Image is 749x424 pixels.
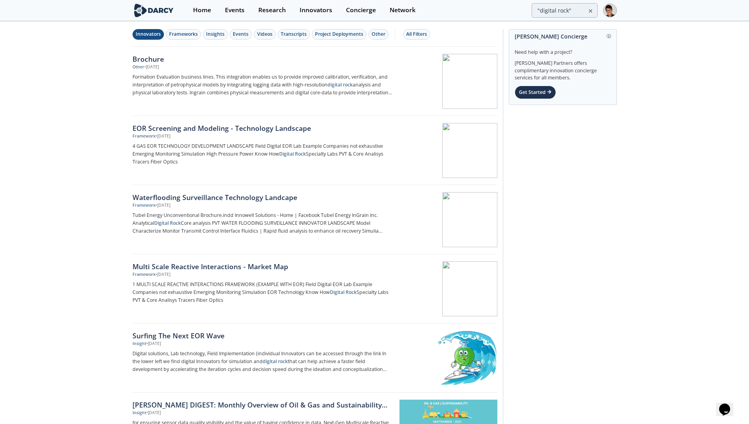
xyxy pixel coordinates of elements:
div: • [DATE] [156,272,170,278]
div: • [DATE] [144,64,159,70]
div: EOR Screening and Modeling - Technology Landscape [133,123,393,133]
div: Innovators [300,7,332,13]
button: Innovators [133,29,164,40]
strong: digital rock [263,358,288,365]
p: Digital solutions, Lab technology, Field Implementation (individual Innovators can be accessed th... [133,350,393,373]
div: Framework [133,272,156,278]
p: Formation Evaluation business lines. This integration enables us to provide improved calibration,... [133,73,393,97]
div: Home [193,7,211,13]
button: Frameworks [166,29,201,40]
div: Research [258,7,286,13]
p: 4 GAS EOR TECHNOLOGY DEVELOPMENT LANDSCAPE Field Digital EOR Lab Example Companies not exhaustive... [133,142,393,166]
img: logo-wide.svg [133,4,175,17]
div: • [DATE] [146,410,161,416]
div: Videos [257,31,272,38]
div: Project Deployments [315,31,363,38]
div: Insight [133,341,146,347]
div: Other [372,31,385,38]
button: Project Deployments [312,29,366,40]
strong: Digital Rock [279,151,306,157]
div: [PERSON_NAME] Partners offers complimentary innovation concierge services for all members. [515,56,611,82]
button: Transcripts [278,29,310,40]
button: Insights [203,29,228,40]
iframe: chat widget [716,393,741,416]
img: information.svg [607,34,611,39]
button: Other [368,29,388,40]
div: Get Started [515,86,556,99]
div: Insights [206,31,225,38]
div: Events [233,31,248,38]
div: • [DATE] [156,133,170,139]
div: Surfing The Next EOR Wave [133,330,393,341]
button: All Filters [403,29,430,40]
div: Multi Scale Reactive Interactions - Market Map [133,261,393,272]
div: Insight [133,410,146,416]
div: Waterflooding Surveillance Technology Landcape [133,192,393,202]
a: Multi Scale Reactive Interactions - Market Map Framework •[DATE] 1 MULTI SCALE REACTIVE INTERACTI... [133,254,497,323]
p: 1 MULTI SCALE REACTIVE INTERACTIONS FRAMEWORK (EXAMPLE WITH EOR) Field Digital EOR Lab Example Co... [133,281,393,304]
div: All Filters [406,31,427,38]
button: Videos [254,29,276,40]
div: [PERSON_NAME] DIGEST: Monthly Overview of Oil & Gas and Sustainability Content ([DATE]) [133,400,393,410]
strong: digital rock [328,81,353,88]
a: EOR Screening and Modeling - Technology Landscape Framework •[DATE] 4 GAS EOR TECHNOLOGY DEVELOPM... [133,116,497,185]
div: • [DATE] [146,341,161,347]
img: Profile [603,4,617,17]
p: Tubel Energy Unconventional Brochure.indd Innowell Solutions - Home | Facebook Tubel Energy InGra... [133,211,393,235]
strong: Digital Rock [330,289,357,296]
div: Concierge [346,7,376,13]
div: Framework [133,133,156,139]
button: Events [230,29,252,40]
div: Frameworks [169,31,198,38]
a: Brochure Other •[DATE] Formation Evaluation business lines. This integration enables us to provid... [133,47,497,116]
div: Framework [133,202,156,209]
div: Events [225,7,245,13]
div: Need help with a project? [515,43,611,56]
div: • [DATE] [156,202,170,209]
a: Surfing The Next EOR Wave Insight •[DATE] Digital solutions, Lab technology, Field Implementation... [133,323,497,393]
input: Advanced Search [532,3,598,18]
strong: Digital Rock [154,220,181,226]
a: Waterflooding Surveillance Technology Landcape Framework •[DATE] Tubel Energy Unconventional Broc... [133,185,497,254]
div: Brochure [133,54,393,64]
div: [PERSON_NAME] Concierge [515,29,611,43]
div: Other [133,64,144,70]
div: Transcripts [281,31,307,38]
div: Innovators [136,31,161,38]
div: Network [390,7,416,13]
